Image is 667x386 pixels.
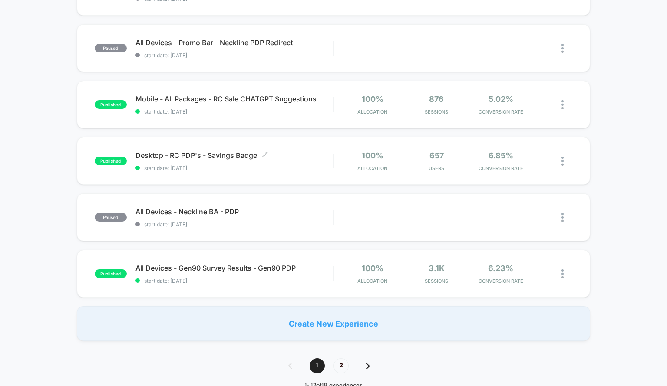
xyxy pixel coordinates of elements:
span: 657 [429,151,444,160]
span: Allocation [357,109,387,115]
span: published [95,100,127,109]
span: start date: [DATE] [135,221,333,228]
div: Create New Experience [77,306,591,341]
span: CONVERSION RATE [471,109,531,115]
span: Desktop - RC PDP's - Savings Badge [135,151,333,160]
span: Sessions [406,109,466,115]
span: 2 [333,358,349,373]
span: start date: [DATE] [135,108,333,115]
span: start date: [DATE] [135,278,333,284]
span: 3.1k [429,264,445,273]
img: pagination forward [366,363,370,369]
span: 100% [362,151,383,160]
span: paused [95,44,127,52]
span: 100% [362,264,383,273]
span: CONVERSION RATE [471,165,531,171]
span: All Devices - Gen90 Survey Results - Gen90 PDP [135,264,333,272]
span: published [95,269,127,278]
span: 100% [362,95,383,104]
img: close [561,100,564,109]
span: CONVERSION RATE [471,278,531,284]
span: Users [406,165,466,171]
span: 1 [310,358,325,373]
img: close [561,157,564,166]
span: 876 [429,95,444,104]
span: Allocation [357,278,387,284]
img: close [561,44,564,53]
span: Allocation [357,165,387,171]
img: close [561,213,564,222]
span: Sessions [406,278,466,284]
span: start date: [DATE] [135,165,333,171]
span: published [95,157,127,165]
span: paused [95,213,127,222]
span: 6.85% [489,151,513,160]
span: 6.23% [488,264,513,273]
span: start date: [DATE] [135,52,333,59]
span: 5.02% [489,95,513,104]
span: All Devices - Neckline BA - PDP [135,207,333,216]
span: All Devices - Promo Bar - Neckline PDP Redirect [135,38,333,47]
img: close [561,269,564,278]
span: Mobile - All Packages - RC Sale CHATGPT Suggestions [135,95,333,103]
